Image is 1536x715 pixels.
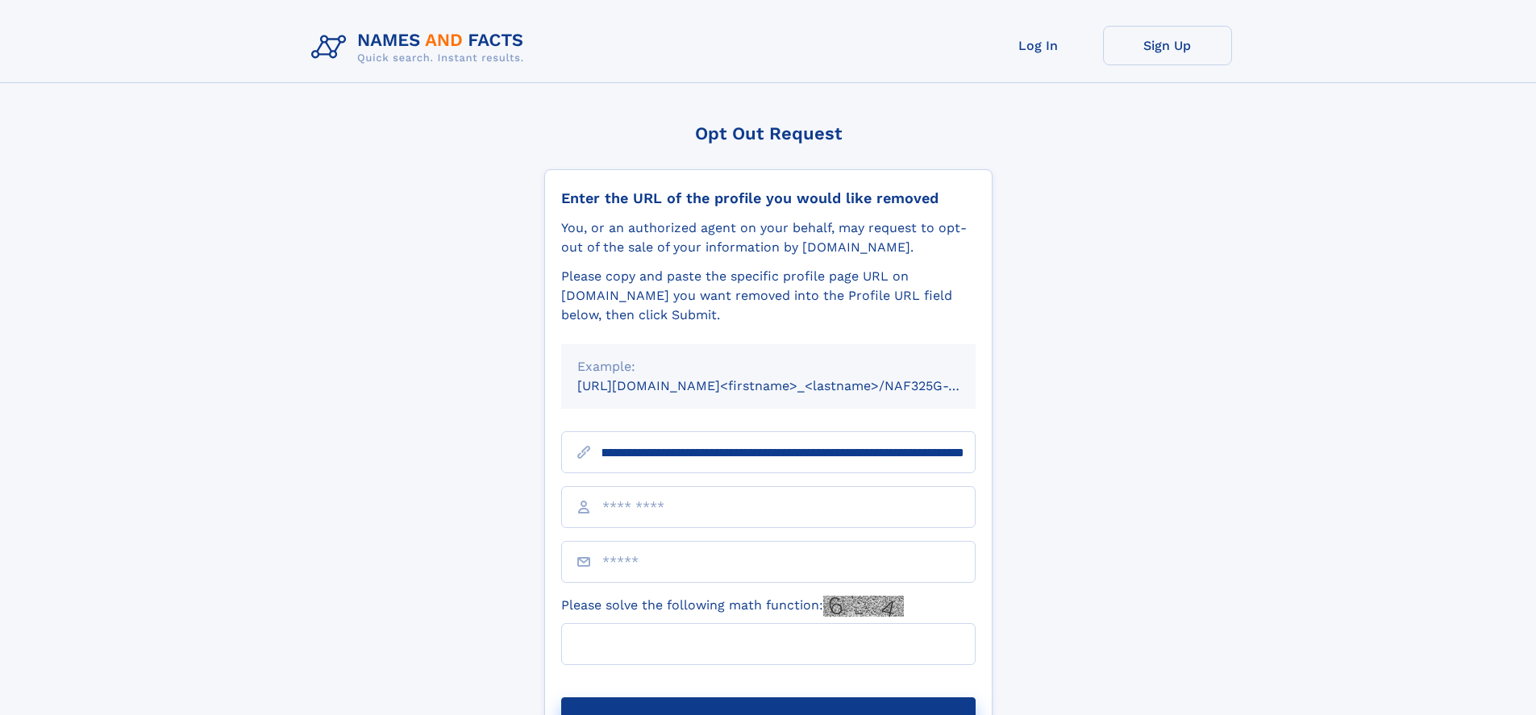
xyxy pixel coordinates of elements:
[974,26,1103,65] a: Log In
[561,596,904,617] label: Please solve the following math function:
[305,26,537,69] img: Logo Names and Facts
[544,123,993,143] div: Opt Out Request
[561,218,976,257] div: You, or an authorized agent on your behalf, may request to opt-out of the sale of your informatio...
[561,267,976,325] div: Please copy and paste the specific profile page URL on [DOMAIN_NAME] you want removed into the Pr...
[1103,26,1232,65] a: Sign Up
[561,189,976,207] div: Enter the URL of the profile you would like removed
[577,378,1006,393] small: [URL][DOMAIN_NAME]<firstname>_<lastname>/NAF325G-xxxxxxxx
[577,357,959,376] div: Example:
